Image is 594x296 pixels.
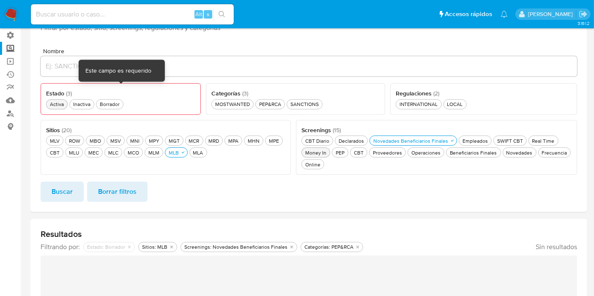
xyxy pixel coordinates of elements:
[207,10,209,18] span: s
[528,10,576,18] p: igor.oliveirabrito@mercadolibre.com
[213,8,230,20] button: search-icon
[31,9,234,20] input: Buscar usuario o caso...
[579,10,588,19] a: Salir
[501,11,508,18] a: Notificaciones
[195,10,202,18] span: Alt
[85,67,151,75] div: Este campo es requerido
[445,10,492,19] span: Accesos rápidos
[578,20,590,27] span: 3.161.2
